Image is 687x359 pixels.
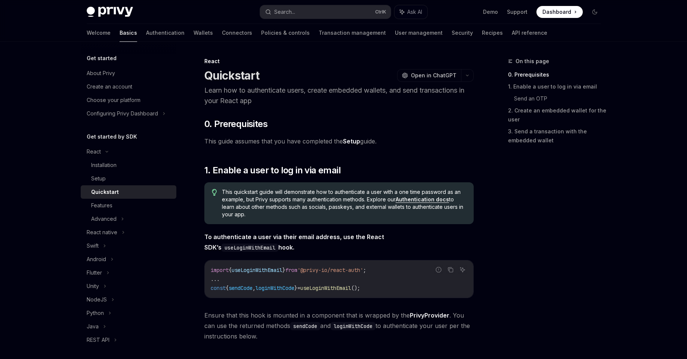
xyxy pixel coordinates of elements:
a: Support [507,8,527,16]
div: React [204,58,474,65]
div: Android [87,255,106,264]
span: '@privy-io/react-auth' [297,267,363,273]
div: Configuring Privy Dashboard [87,109,158,118]
a: Authentication docs [396,196,449,203]
code: sendCode [290,322,320,330]
div: Java [87,322,99,331]
p: Learn how to authenticate users, create embedded wallets, and send transactions in your React app [204,85,474,106]
strong: To authenticate a user via their email address, use the React SDK’s hook. [204,233,384,251]
span: { [229,267,232,273]
a: Setup [343,137,360,145]
button: Ask AI [394,5,427,19]
a: 0. Prerequisites [508,69,607,81]
span: } [282,267,285,273]
a: Quickstart [81,185,176,199]
a: Dashboard [536,6,583,18]
svg: Tip [212,189,217,196]
a: 3. Send a transaction with the embedded wallet [508,126,607,146]
span: import [211,267,229,273]
div: NodeJS [87,295,107,304]
a: Send an OTP [514,93,607,105]
a: About Privy [81,66,176,80]
a: Demo [483,8,498,16]
span: Ask AI [407,8,422,16]
div: Unity [87,282,99,291]
a: Welcome [87,24,111,42]
button: Ask AI [458,265,467,275]
a: API reference [512,24,547,42]
a: Connectors [222,24,252,42]
div: Installation [91,161,117,170]
a: Basics [120,24,137,42]
span: This guide assumes that you have completed the guide. [204,136,474,146]
span: const [211,285,226,291]
span: useLoginWithEmail [300,285,351,291]
span: On this page [516,57,549,66]
a: 1. Enable a user to log in via email [508,81,607,93]
div: Search... [274,7,295,16]
span: Ensure that this hook is mounted in a component that is wrapped by the . You can use the returned... [204,310,474,341]
div: Features [91,201,112,210]
code: useLoginWithEmail [222,244,278,252]
a: Create an account [81,80,176,93]
button: Report incorrect code [434,265,443,275]
a: User management [395,24,443,42]
div: React native [87,228,117,237]
div: REST API [87,335,109,344]
span: This quickstart guide will demonstrate how to authenticate a user with a one time password as an ... [222,188,466,218]
a: Installation [81,158,176,172]
span: 1. Enable a user to log in via email [204,164,341,176]
span: loginWithCode [256,285,294,291]
div: Advanced [91,214,117,223]
a: Choose your platform [81,93,176,107]
span: = [297,285,300,291]
a: Policies & controls [261,24,310,42]
a: Setup [81,172,176,185]
span: 0. Prerequisites [204,118,267,130]
span: sendCode [229,285,253,291]
div: Swift [87,241,99,250]
a: Wallets [194,24,213,42]
img: dark logo [87,7,133,17]
span: useLoginWithEmail [232,267,282,273]
div: Python [87,309,104,318]
a: PrivyProvider [410,312,449,319]
h5: Get started [87,54,117,63]
span: from [285,267,297,273]
div: React [87,147,101,156]
span: ... [211,276,220,282]
a: Authentication [146,24,185,42]
span: { [226,285,229,291]
button: Copy the contents from the code block [446,265,455,275]
div: Quickstart [91,188,119,196]
h1: Quickstart [204,69,260,82]
span: , [253,285,256,291]
div: Create an account [87,82,132,91]
span: ; [363,267,366,273]
span: Dashboard [542,8,571,16]
a: Features [81,199,176,212]
span: } [294,285,297,291]
div: Setup [91,174,106,183]
a: 2. Create an embedded wallet for the user [508,105,607,126]
div: About Privy [87,69,115,78]
button: Open in ChatGPT [397,69,461,82]
a: Recipes [482,24,503,42]
a: Security [452,24,473,42]
code: loginWithCode [331,322,375,330]
a: Transaction management [319,24,386,42]
button: Search...CtrlK [260,5,391,19]
h5: Get started by SDK [87,132,137,141]
span: Ctrl K [375,9,386,15]
div: Choose your platform [87,96,140,105]
div: Flutter [87,268,102,277]
span: Open in ChatGPT [411,72,457,79]
button: Toggle dark mode [589,6,601,18]
span: (); [351,285,360,291]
